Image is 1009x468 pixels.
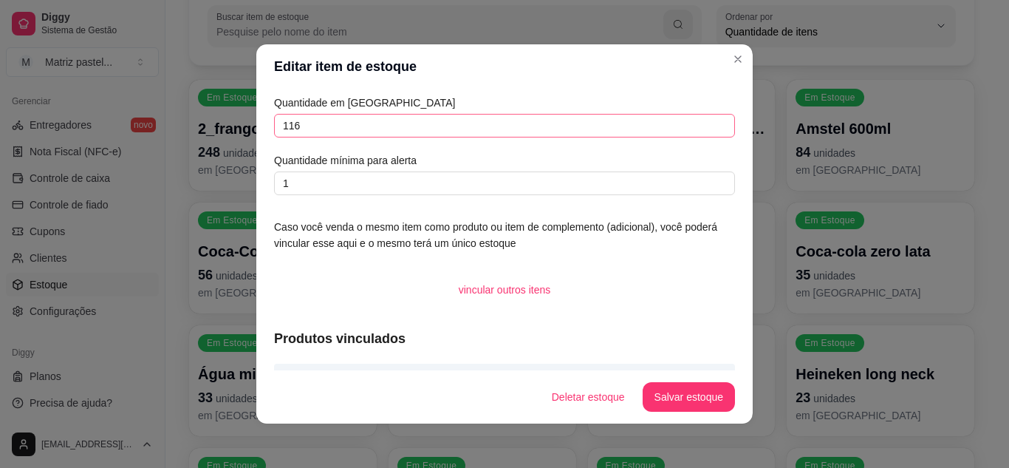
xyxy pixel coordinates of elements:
article: Produtos vinculados [274,328,735,349]
button: Deletar estoque [540,382,637,412]
button: vincular outros itens [447,275,563,305]
header: Editar item de estoque [256,44,753,89]
article: Quantidade em [GEOGRAPHIC_DATA] [274,95,735,111]
article: Quantidade mínima para alerta [274,152,735,169]
button: Close [726,47,750,71]
button: Salvar estoque [643,382,735,412]
article: Caso você venda o mesmo item como produto ou item de complemento (adicional), você poderá vincula... [274,219,735,251]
